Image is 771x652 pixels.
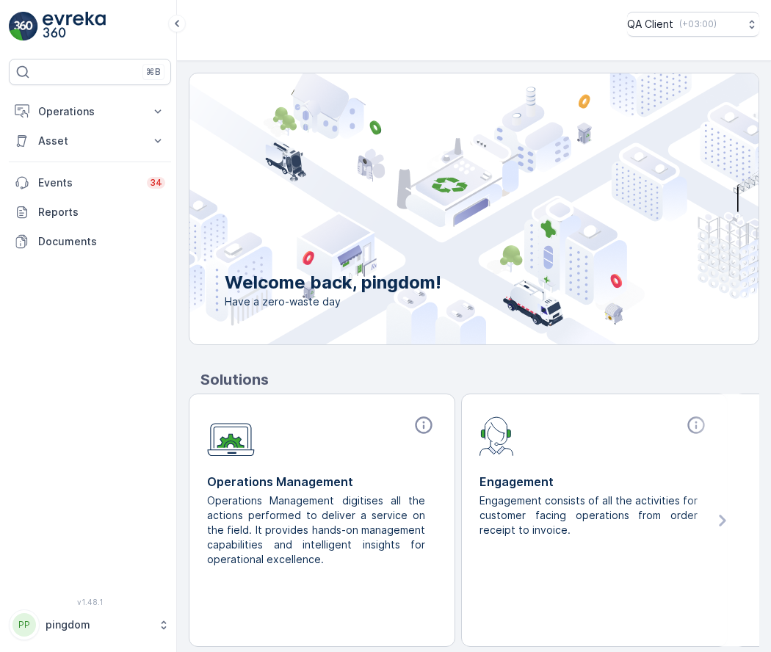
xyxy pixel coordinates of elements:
p: Engagement [479,473,709,490]
p: 34 [150,177,162,189]
button: Operations [9,97,171,126]
p: Events [38,175,138,190]
p: ⌘B [146,66,161,78]
img: module-icon [207,415,255,457]
p: QA Client [627,17,673,32]
span: v 1.48.1 [9,598,171,606]
p: Welcome back, pingdom! [225,271,441,294]
p: Operations Management digitises all the actions performed to deliver a service on the field. It p... [207,493,425,567]
p: Asset [38,134,142,148]
p: Documents [38,234,165,249]
p: Solutions [200,369,759,391]
p: pingdom [46,617,151,632]
p: Engagement consists of all the activities for customer facing operations from order receipt to in... [479,493,698,537]
a: Events34 [9,168,171,198]
button: PPpingdom [9,609,171,640]
a: Reports [9,198,171,227]
div: PP [12,613,36,637]
p: Operations Management [207,473,437,490]
img: city illustration [123,73,759,344]
img: module-icon [479,415,514,456]
p: ( +03:00 ) [679,18,717,30]
button: Asset [9,126,171,156]
img: logo [9,12,38,41]
span: Have a zero-waste day [225,294,441,309]
button: QA Client(+03:00) [627,12,759,37]
img: logo_light-DOdMpM7g.png [43,12,106,41]
p: Reports [38,205,165,220]
a: Documents [9,227,171,256]
p: Operations [38,104,142,119]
